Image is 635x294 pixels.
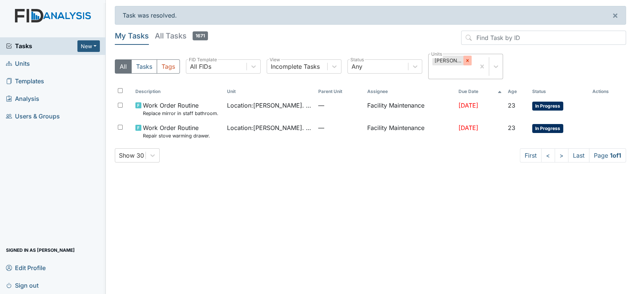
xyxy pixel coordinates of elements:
div: Type filter [115,59,180,74]
span: [DATE] [458,124,478,131]
span: [DATE] [458,102,478,109]
span: Units [6,58,30,69]
span: Signed in as [PERSON_NAME] [6,244,75,256]
span: Edit Profile [6,262,46,273]
span: Analysis [6,93,39,105]
span: × [612,10,618,21]
span: In Progress [532,124,563,133]
div: Task was resolved. [115,6,626,25]
div: [PERSON_NAME]. ICF [432,56,463,65]
button: Tasks [131,59,157,74]
button: × [605,6,626,24]
span: — [318,123,361,132]
div: Any [352,62,362,71]
div: Show 30 [119,151,144,160]
span: Location : [PERSON_NAME]. ICF [227,101,312,110]
span: Location : [PERSON_NAME]. ICF [227,123,312,132]
span: Page [589,148,626,163]
div: All FIDs [190,62,211,71]
button: Tags [157,59,180,74]
span: In Progress [532,102,563,111]
small: Repair stove warming drawer. [143,132,210,139]
a: > [555,148,568,163]
input: Toggle All Rows Selected [118,88,123,93]
th: Toggle SortBy [455,85,505,98]
a: Tasks [6,41,77,50]
span: Sign out [6,279,39,291]
span: Work Order Routine Repair stove warming drawer. [143,123,210,139]
th: Toggle SortBy [529,85,589,98]
h5: All Tasks [155,31,208,41]
button: All [115,59,132,74]
td: Facility Maintenance [364,120,455,142]
span: — [318,101,361,110]
a: First [520,148,542,163]
a: Last [568,148,589,163]
span: Templates [6,75,44,87]
small: Replace mirror in staff bathroom. [143,110,218,117]
button: New [77,40,100,52]
th: Toggle SortBy [224,85,315,98]
span: 23 [508,124,515,131]
a: < [541,148,555,163]
th: Toggle SortBy [315,85,364,98]
span: 23 [508,102,515,109]
div: Incomplete Tasks [271,62,320,71]
span: 1671 [193,31,208,40]
strong: 1 of 1 [610,152,621,159]
input: Find Task by ID [461,31,626,45]
th: Toggle SortBy [132,85,224,98]
th: Toggle SortBy [505,85,529,98]
h5: My Tasks [115,31,149,41]
nav: task-pagination [520,148,626,163]
span: Users & Groups [6,111,60,122]
th: Assignee [364,85,455,98]
span: Work Order Routine Replace mirror in staff bathroom. [143,101,218,117]
th: Actions [589,85,626,98]
td: Facility Maintenance [364,98,455,120]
